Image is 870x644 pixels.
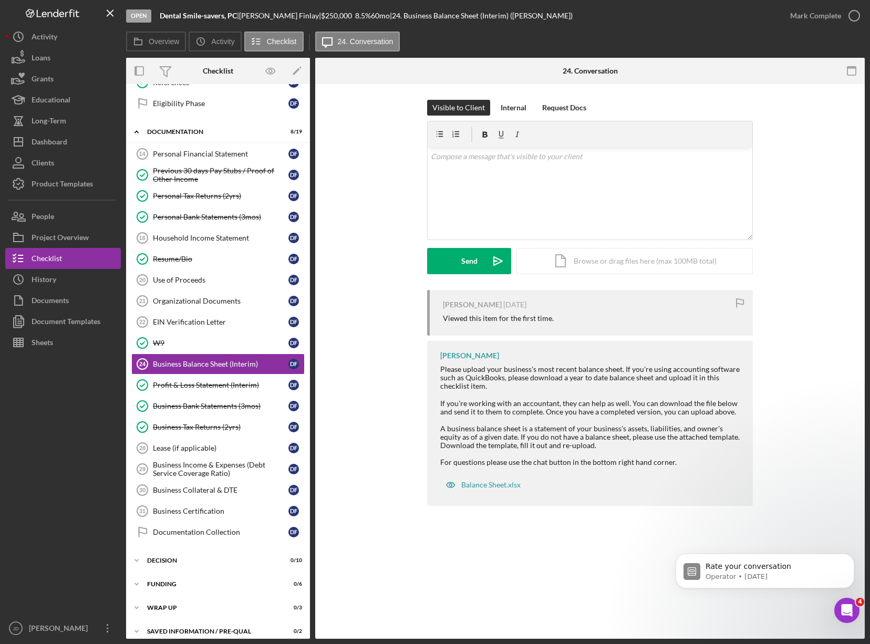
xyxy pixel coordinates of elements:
div: Send [461,248,478,274]
button: Dashboard [5,131,121,152]
img: Profile image for Christina [152,17,173,38]
label: Activity [211,37,234,46]
div: • [DATE] [110,159,139,170]
div: Clients [32,152,54,176]
div: D F [288,464,299,474]
a: Business Bank Statements (3mos)DF [131,396,305,417]
div: Business Certification [153,507,288,515]
div: Grants [32,68,54,92]
div: Business Bank Statements (3mos) [153,402,288,410]
div: Archive a Project [15,253,195,272]
a: Previous 30 days Pay Stubs / Proof of Other IncomeDF [131,164,305,185]
a: Grants [5,68,121,89]
button: Checklist [244,32,304,51]
label: Checklist [267,37,297,46]
tspan: 21 [139,298,146,304]
div: Send us a message [22,310,175,321]
button: Internal [495,100,532,116]
div: Project Overview [32,227,89,251]
button: Clients [5,152,121,173]
a: W9DF [131,333,305,354]
a: 22EIN Verification LetterDF [131,311,305,333]
div: [PERSON_NAME] [440,351,499,360]
p: How can we help? [21,92,189,110]
div: Loans [32,47,50,71]
text: JD [13,626,19,631]
div: D F [288,170,299,180]
div: D F [288,527,299,537]
div: Update Permissions Settings [15,214,195,233]
div: We typically reply in a few hours [22,321,175,333]
div: Open [126,9,151,23]
button: Activity [5,26,121,47]
button: Product Templates [5,173,121,194]
a: 31Business CertificationDF [131,501,305,522]
div: Documentation Collection [153,528,288,536]
tspan: 31 [139,508,146,514]
div: 8.5 % [355,12,371,20]
div: Checklist [32,248,62,272]
div: Saved Information / Pre-Qual [147,628,276,635]
div: Recent message [22,132,189,143]
div: Use of Proceeds [153,276,288,284]
button: Balance Sheet.xlsx [440,474,526,495]
div: Long-Term [32,110,66,134]
button: Long-Term [5,110,121,131]
span: 4 [856,598,864,606]
div: D F [288,275,299,285]
div: W9 [153,339,288,347]
a: Eligibility PhaseDF [131,93,305,114]
button: Request Docs [537,100,592,116]
div: D F [288,191,299,201]
a: 20Use of ProceedsDF [131,269,305,290]
div: 60 mo [371,12,390,20]
div: Resume/Bio [153,255,288,263]
div: Wrap up [147,605,276,611]
div: 0 / 6 [283,581,302,587]
div: History [32,269,56,293]
div: Personal Profile Form [15,272,195,292]
div: D F [288,506,299,516]
div: Lease (if applicable) [153,444,288,452]
span: Messages [87,354,123,361]
a: 28Lease (if applicable)DF [131,438,305,459]
button: Document Templates [5,311,121,332]
button: People [5,206,121,227]
div: Organizational Documents [153,297,288,305]
div: Pipeline and Forecast View [22,237,176,248]
div: D F [288,380,299,390]
tspan: 24 [139,361,146,367]
tspan: 22 [139,319,146,325]
div: Balance Sheet.xlsx [461,481,521,489]
div: [PERSON_NAME] [26,618,95,641]
div: Documentation [147,129,276,135]
div: EIN Verification Letter [153,318,288,326]
iframe: Intercom live chat [834,598,859,623]
div: 0 / 3 [283,605,302,611]
div: D F [288,443,299,453]
div: Document Templates [32,311,100,335]
div: Sheets [32,332,53,356]
div: D F [288,233,299,243]
div: D F [288,422,299,432]
div: Previous 30 days Pay Stubs / Proof of Other Income [153,167,288,183]
div: Archive a Project [22,257,176,268]
div: Request Docs [542,100,586,116]
button: Documents [5,290,121,311]
div: Close [181,17,200,36]
button: History [5,269,121,290]
button: Help [140,328,210,370]
tspan: 28 [139,445,146,451]
a: 21Organizational DocumentsDF [131,290,305,311]
iframe: Intercom notifications message [660,532,870,616]
tspan: 30 [139,487,146,493]
button: Educational [5,89,121,110]
tspan: 14 [139,151,146,157]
